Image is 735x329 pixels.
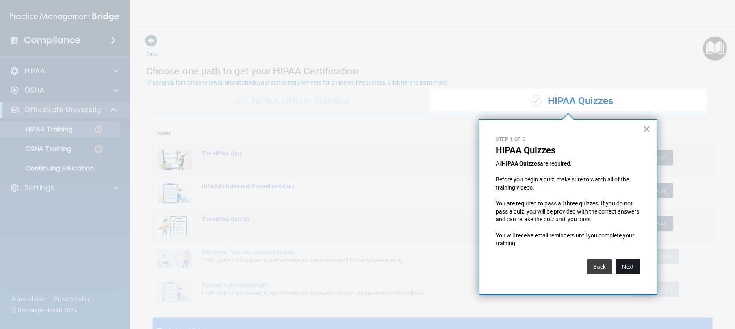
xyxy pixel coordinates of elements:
[496,160,502,167] span: All
[540,160,572,167] span: are required.
[496,145,640,156] p: HIPAA Quizzes
[496,200,640,224] p: You are required to pass all three quizzes. If you do not pass a quiz, you will be provided with ...
[616,259,640,274] button: Next
[496,136,640,143] p: Step 1 of 5
[643,122,650,135] button: Close
[587,259,612,274] button: Back
[496,232,640,248] p: You will receive email reminders until you complete your training.
[496,176,640,192] p: Before you begin a quiz, make sure to watch all of the training videos.
[532,95,541,107] span: ✓
[594,271,725,304] iframe: Drift Widget Chat Controller
[502,160,540,167] strong: HIPAA Quizzes
[433,89,713,113] div: HIPAA Quizzes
